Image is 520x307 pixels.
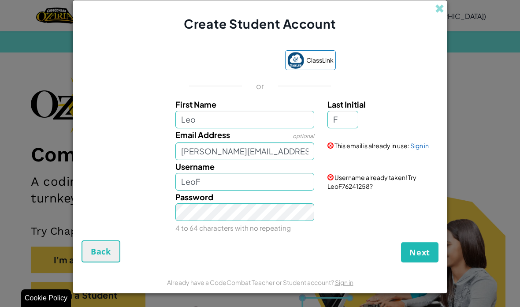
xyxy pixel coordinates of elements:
span: optional [293,133,314,139]
span: Already have a CodeCombat Teacher or Student account? [167,278,335,286]
span: Username [175,161,215,172]
span: First Name [175,99,216,109]
small: 4 to 64 characters with no repeating [175,224,291,232]
iframe: Schaltfläche „Über Google anmelden“ [180,52,281,71]
span: Last Initial [327,99,366,109]
img: classlink-logo-small.png [287,52,304,69]
a: Sign in [335,278,353,286]
span: Password [175,192,213,202]
button: Back [82,240,120,262]
a: Sign in [410,142,429,150]
span: Back [91,246,111,257]
span: ClassLink [306,54,334,67]
button: Next [401,242,438,262]
span: This email is already in use: [334,142,409,150]
span: Username already taken! Try LeoF76241258? [327,173,416,190]
span: Next [409,247,430,258]
p: or [256,81,264,91]
span: Create Student Account [184,16,336,31]
div: Cookie Policy [21,289,71,307]
span: Email Address [175,130,230,140]
div: Über Google anmelden. Wird in neuem Tab geöffnet. [185,52,276,71]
